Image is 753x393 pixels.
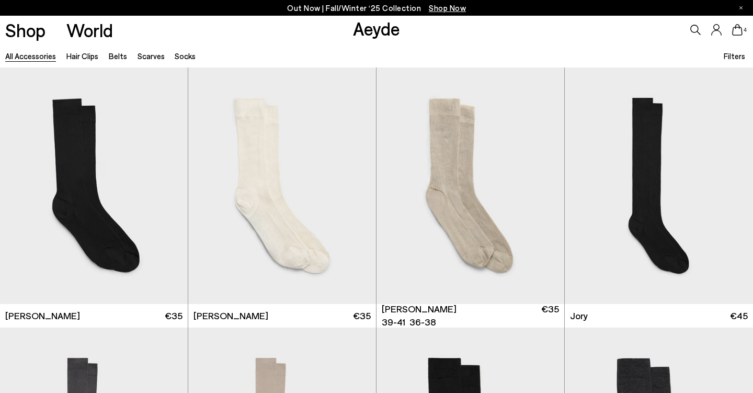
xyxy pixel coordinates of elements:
[743,27,748,33] span: 4
[429,3,466,13] span: Navigate to /collections/new-in
[732,24,743,36] a: 4
[570,309,588,322] span: Jory
[382,302,457,316] span: [PERSON_NAME]
[5,51,56,61] a: All accessories
[353,17,400,39] a: Aeyde
[165,309,182,322] span: €35
[109,51,127,61] a: Belts
[565,68,753,304] img: Jory Silk Socks
[66,51,98,61] a: Hair Clips
[193,309,268,322] span: [PERSON_NAME]
[376,68,564,304] a: Next slide Previous slide
[730,309,748,322] span: €45
[376,68,564,304] img: Jana Silk Socks
[376,68,564,304] div: 1 / 3
[188,68,376,304] img: Jana Silk Socks
[5,21,45,39] a: Shop
[409,316,436,329] li: 36-38
[376,304,564,328] a: [PERSON_NAME] 39-41 36-38 €35
[5,309,80,322] span: [PERSON_NAME]
[382,316,405,329] li: 39-41
[188,304,376,328] a: [PERSON_NAME] €35
[353,309,371,322] span: €35
[541,302,559,329] span: €35
[565,304,753,328] a: Jory €45
[287,2,466,15] p: Out Now | Fall/Winter ‘25 Collection
[382,316,435,329] ul: variant
[724,51,745,61] span: Filters
[138,51,165,61] a: Scarves
[66,21,113,39] a: World
[175,51,196,61] a: Socks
